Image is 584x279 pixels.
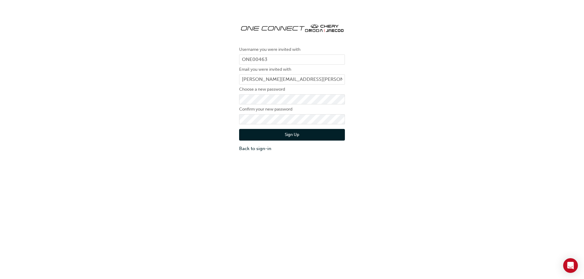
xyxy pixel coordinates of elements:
input: Username [239,55,345,65]
label: Email you were invited with [239,66,345,73]
label: Choose a new password [239,86,345,93]
label: Username you were invited with [239,46,345,53]
img: oneconnect [239,18,345,37]
button: Sign Up [239,129,345,141]
a: Back to sign-in [239,145,345,152]
label: Confirm your new password [239,106,345,113]
div: Open Intercom Messenger [563,258,578,273]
